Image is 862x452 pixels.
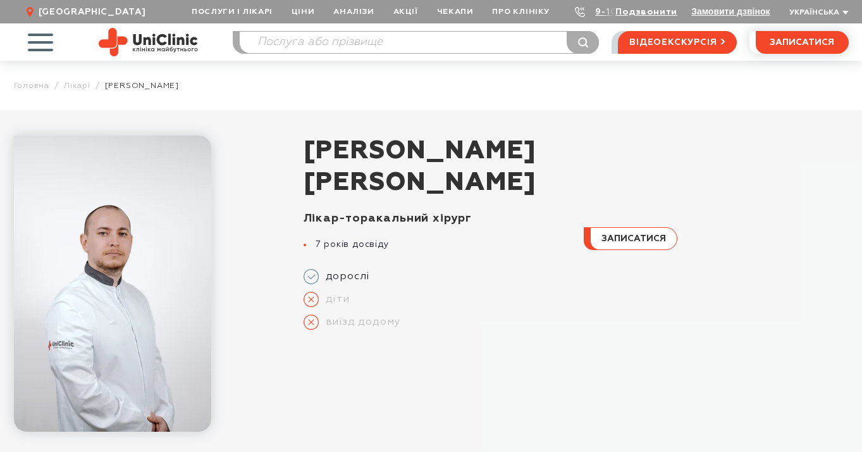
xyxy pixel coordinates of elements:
[584,227,677,250] button: записатися
[105,81,179,91] span: [PERSON_NAME]
[691,6,770,16] button: Замовити дзвінок
[39,6,146,18] span: [GEOGRAPHIC_DATA]
[14,135,211,432] img: Бегей Юрій Володимирович
[319,316,401,329] span: виїзд додому
[601,234,666,243] span: записатися
[240,32,599,53] input: Послуга або прізвище
[304,239,569,250] li: 7 років досвіду
[595,8,623,16] a: 9-103
[64,81,90,91] a: Лікарі
[14,81,50,91] a: Головна
[786,8,849,18] button: Українська
[304,135,849,167] span: [PERSON_NAME]
[319,270,371,283] span: дорослі
[770,38,834,47] span: записатися
[615,8,677,16] a: Подзвонити
[756,31,849,54] button: записатися
[304,211,569,226] div: Лікар-торакальний хірург
[789,9,839,16] span: Українська
[99,28,198,56] img: Uniclinic
[629,32,717,53] span: відеоекскурсія
[319,293,350,306] span: діти
[304,135,849,199] h1: [PERSON_NAME]
[618,31,736,54] a: відеоекскурсія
